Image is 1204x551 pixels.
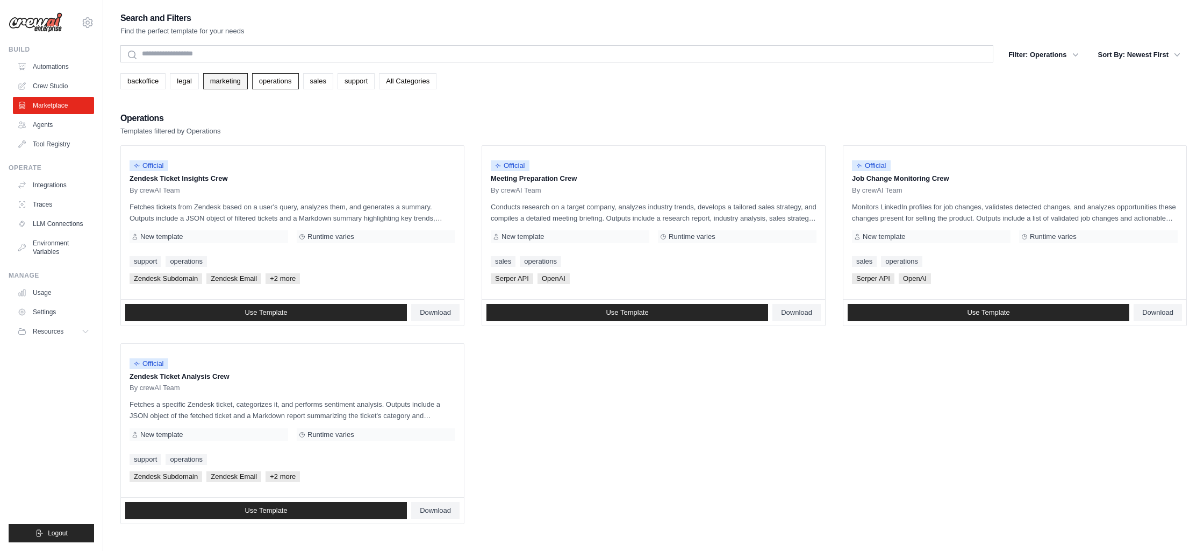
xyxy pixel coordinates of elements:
a: Crew Studio [13,77,94,95]
a: Integrations [13,176,94,194]
a: Settings [13,303,94,321]
span: Zendesk Subdomain [130,273,202,284]
a: Download [1134,304,1182,321]
a: Download [772,304,821,321]
span: OpenAI [899,273,931,284]
span: +2 more [266,273,300,284]
p: Find the perfect template for your needs [120,26,245,37]
div: Build [9,45,94,54]
span: OpenAI [537,273,570,284]
p: Meeting Preparation Crew [491,173,816,184]
span: Resources [33,327,63,336]
button: Filter: Operations [1002,45,1085,65]
a: Use Template [848,304,1129,321]
a: operations [166,256,207,267]
span: By crewAI Team [130,384,180,392]
h2: Operations [120,111,220,126]
span: By crewAI Team [130,186,180,195]
span: By crewAI Team [491,186,541,195]
a: Traces [13,196,94,213]
span: Runtime varies [307,232,354,241]
span: Official [130,358,168,369]
span: Use Template [967,308,1009,317]
a: Use Template [125,304,407,321]
a: backoffice [120,73,166,89]
img: Logo [9,12,62,33]
span: Use Template [606,308,648,317]
a: Marketplace [13,97,94,114]
span: Use Template [245,506,287,515]
span: Zendesk Subdomain [130,471,202,482]
h2: Search and Filters [120,11,245,26]
span: New template [863,232,905,241]
a: operations [252,73,299,89]
a: Automations [13,58,94,75]
a: support [130,256,161,267]
span: Runtime varies [1030,232,1077,241]
a: sales [491,256,515,267]
a: LLM Connections [13,215,94,232]
div: Manage [9,271,94,280]
span: Official [130,160,168,171]
span: Download [781,308,812,317]
a: Use Template [486,304,768,321]
a: Usage [13,284,94,301]
span: Serper API [491,273,533,284]
p: Conducts research on a target company, analyzes industry trends, develops a tailored sales strate... [491,201,816,224]
span: Zendesk Email [206,471,261,482]
span: Runtime varies [669,232,715,241]
button: Logout [9,524,94,542]
a: legal [170,73,198,89]
p: Monitors LinkedIn profiles for job changes, validates detected changes, and analyzes opportunitie... [852,201,1178,224]
a: operations [166,454,207,465]
span: Use Template [245,308,287,317]
a: All Categories [379,73,436,89]
a: Download [411,502,460,519]
a: Download [411,304,460,321]
span: Download [420,506,451,515]
span: Runtime varies [307,430,354,439]
p: Fetches tickets from Zendesk based on a user's query, analyzes them, and generates a summary. Out... [130,201,455,224]
p: Templates filtered by Operations [120,126,220,137]
span: Official [852,160,891,171]
a: sales [303,73,333,89]
div: Operate [9,164,94,172]
span: Download [420,308,451,317]
a: sales [852,256,877,267]
a: Agents [13,116,94,133]
span: +2 more [266,471,300,482]
a: Tool Registry [13,136,94,153]
span: New template [501,232,544,241]
span: Zendesk Email [206,273,261,284]
p: Job Change Monitoring Crew [852,173,1178,184]
a: Use Template [125,502,407,519]
a: support [130,454,161,465]
a: operations [520,256,561,267]
p: Fetches a specific Zendesk ticket, categorizes it, and performs sentiment analysis. Outputs inclu... [130,399,455,421]
span: By crewAI Team [852,186,902,195]
span: Serper API [852,273,894,284]
span: Official [491,160,529,171]
a: operations [881,256,922,267]
span: Download [1142,308,1173,317]
span: New template [140,232,183,241]
p: Zendesk Ticket Insights Crew [130,173,455,184]
span: Logout [48,529,68,538]
p: Zendesk Ticket Analysis Crew [130,371,455,382]
button: Sort By: Newest First [1092,45,1187,65]
a: Environment Variables [13,235,94,260]
span: New template [140,430,183,439]
a: marketing [203,73,248,89]
a: support [338,73,375,89]
button: Resources [13,323,94,340]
